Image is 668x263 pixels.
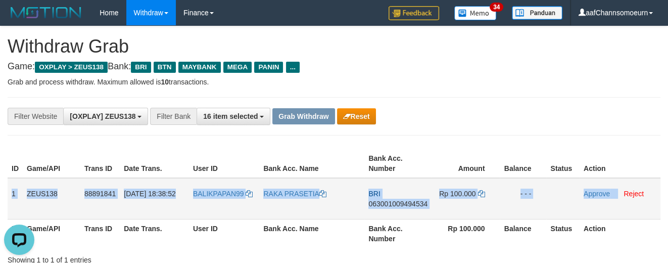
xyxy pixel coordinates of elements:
[490,3,503,12] span: 34
[223,62,252,73] span: MEGA
[8,178,23,220] td: 1
[8,62,660,72] h4: Game: Bank:
[624,190,644,198] a: Reject
[8,77,660,87] p: Grab and process withdraw. Maximum allowed is transactions.
[120,149,189,178] th: Date Trans.
[500,149,546,178] th: Balance
[178,62,221,73] span: MAYBANK
[580,219,660,248] th: Action
[364,149,432,178] th: Bank Acc. Number
[150,108,197,125] div: Filter Bank
[272,108,335,124] button: Grab Withdraw
[454,6,497,20] img: Button%20Memo.svg
[197,108,270,125] button: 16 item selected
[368,190,380,198] span: BRI
[4,4,34,34] button: Open LiveChat chat widget
[389,6,439,20] img: Feedback.jpg
[8,5,84,20] img: MOTION_logo.png
[84,190,116,198] span: 88891841
[161,78,169,86] strong: 10
[584,190,610,198] a: Approve
[254,62,283,73] span: PANIN
[8,36,660,57] h1: Withdraw Grab
[23,219,80,248] th: Game/API
[263,190,326,198] a: RAKA PRASETIA
[124,190,175,198] span: [DATE] 18:38:52
[364,219,432,248] th: Bank Acc. Number
[500,178,546,220] td: - - -
[131,62,151,73] span: BRI
[120,219,189,248] th: Date Trans.
[80,149,120,178] th: Trans ID
[8,219,23,248] th: ID
[189,149,260,178] th: User ID
[193,190,244,198] span: BALIKPAPAN99
[63,108,148,125] button: [OXPLAY] ZEUS138
[189,219,260,248] th: User ID
[154,62,176,73] span: BTN
[478,190,485,198] a: Copy 100000 to clipboard
[80,219,120,248] th: Trans ID
[546,219,580,248] th: Status
[439,190,475,198] span: Rp 100.000
[23,149,80,178] th: Game/API
[580,149,660,178] th: Action
[368,200,427,208] span: Copy 063001009494534 to clipboard
[286,62,300,73] span: ...
[500,219,546,248] th: Balance
[23,178,80,220] td: ZEUS138
[546,149,580,178] th: Status
[432,149,500,178] th: Amount
[203,112,258,120] span: 16 item selected
[512,6,562,20] img: panduan.png
[8,149,23,178] th: ID
[193,190,253,198] a: BALIKPAPAN99
[259,219,364,248] th: Bank Acc. Name
[70,112,135,120] span: [OXPLAY] ZEUS138
[35,62,108,73] span: OXPLAY > ZEUS138
[432,219,500,248] th: Rp 100.000
[259,149,364,178] th: Bank Acc. Name
[8,108,63,125] div: Filter Website
[337,108,376,124] button: Reset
